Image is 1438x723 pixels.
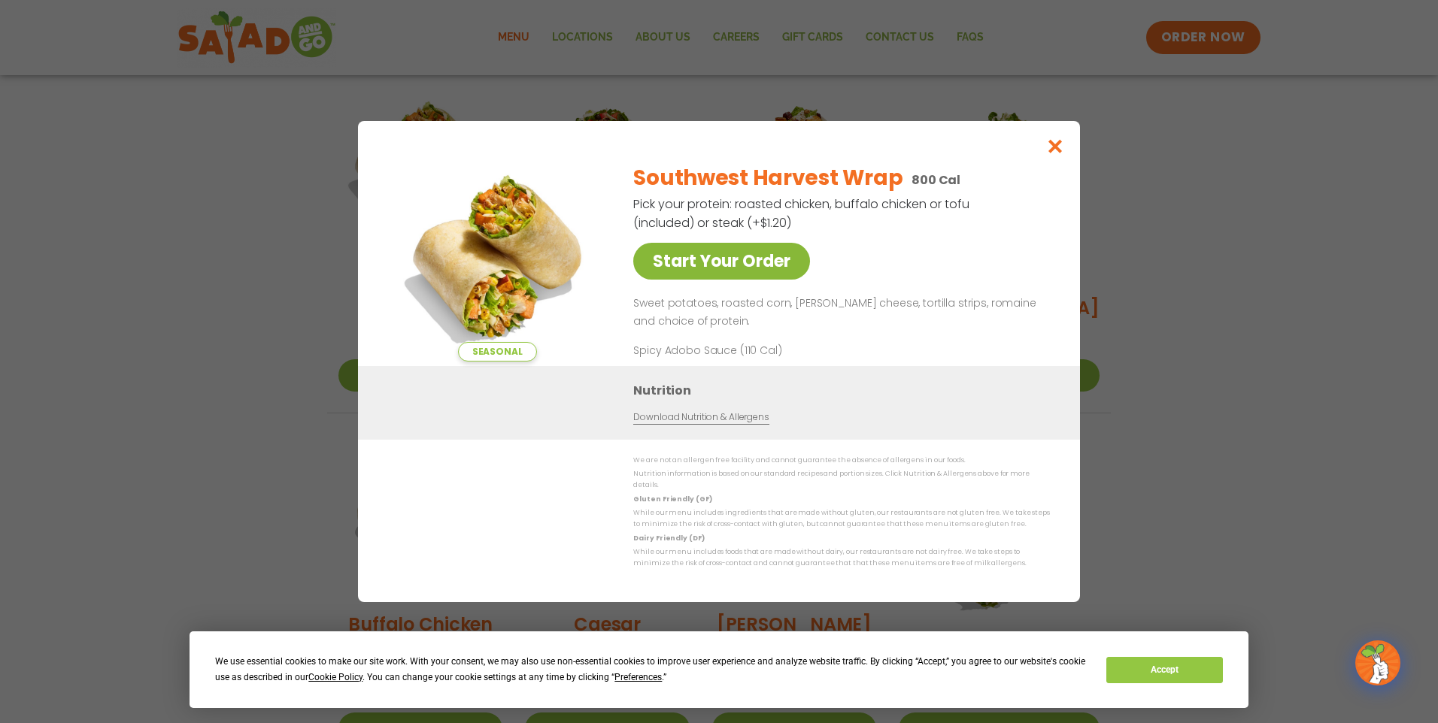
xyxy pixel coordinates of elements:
button: Accept [1106,657,1222,683]
h2: Southwest Harvest Wrap [633,162,903,194]
p: Nutrition information is based on our standard recipes and portion sizes. Click Nutrition & Aller... [633,468,1050,492]
p: Pick your protein: roasted chicken, buffalo chicken or tofu (included) or steak (+$1.20) [633,195,972,232]
div: We use essential cookies to make our site work. With your consent, we may also use non-essential ... [215,654,1088,685]
p: While our menu includes foods that are made without dairy, our restaurants are not dairy free. We... [633,546,1050,570]
span: Seasonal [458,342,537,361]
h3: Nutrition [633,381,1057,400]
p: While our menu includes ingredients that are made without gluten, our restaurants are not gluten ... [633,507,1050,531]
span: Preferences [614,672,662,682]
p: Sweet potatoes, roasted corn, [PERSON_NAME] cheese, tortilla strips, romaine and choice of protein. [633,295,1044,331]
button: Close modal [1031,121,1080,171]
p: We are not an allergen free facility and cannot guarantee the absence of allergens in our foods. [633,455,1050,466]
img: wpChatIcon [1357,642,1399,684]
a: Download Nutrition & Allergens [633,410,769,425]
p: Spicy Adobo Sauce (110 Cal) [633,343,912,358]
a: Start Your Order [633,243,810,280]
strong: Dairy Friendly (DF) [633,534,704,543]
strong: Gluten Friendly (GF) [633,495,711,504]
p: 800 Cal [912,171,960,189]
span: Cookie Policy [308,672,363,682]
img: Featured product photo for Southwest Harvest Wrap [392,151,602,361]
div: Cookie Consent Prompt [190,631,1248,708]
